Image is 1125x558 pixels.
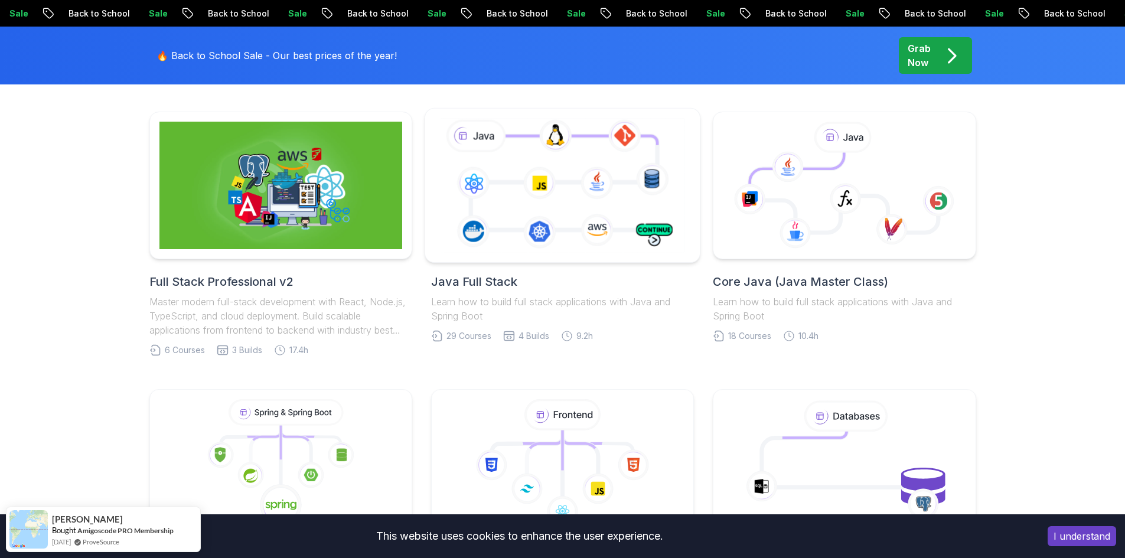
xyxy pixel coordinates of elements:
span: [DATE] [52,537,71,547]
p: Back to School [594,8,674,19]
p: Back to School [37,8,117,19]
p: Grab Now [908,41,931,70]
p: Sale [396,8,433,19]
p: Sale [117,8,155,19]
span: 9.2h [576,330,593,342]
p: Back to School [176,8,256,19]
span: Bought [52,526,76,535]
p: Learn how to build full stack applications with Java and Spring Boot [713,295,976,323]
span: 10.4h [798,330,819,342]
p: Back to School [455,8,535,19]
h2: Core Java (Java Master Class) [713,273,976,290]
p: Sale [953,8,991,19]
img: Full Stack Professional v2 [159,122,402,249]
a: Java Full StackLearn how to build full stack applications with Java and Spring Boot29 Courses4 Bu... [431,112,694,342]
p: Back to School [873,8,953,19]
p: Sale [256,8,294,19]
a: Full Stack Professional v2Full Stack Professional v2Master modern full-stack development with Rea... [149,112,412,356]
p: Sale [674,8,712,19]
img: provesource social proof notification image [9,510,48,549]
p: 🔥 Back to School Sale - Our best prices of the year! [156,48,397,63]
h2: Java Full Stack [431,273,694,290]
span: 3 Builds [232,344,262,356]
p: Back to School [315,8,396,19]
a: Core Java (Java Master Class)Learn how to build full stack applications with Java and Spring Boot... [713,112,976,342]
a: Amigoscode PRO Membership [77,526,174,536]
span: 4 Builds [519,330,549,342]
p: Learn how to build full stack applications with Java and Spring Boot [431,295,694,323]
span: 17.4h [289,344,308,356]
div: This website uses cookies to enhance the user experience. [9,523,1030,549]
span: 18 Courses [728,330,771,342]
p: Sale [814,8,852,19]
span: [PERSON_NAME] [52,514,123,524]
h2: Full Stack Professional v2 [149,273,412,290]
p: Back to School [733,8,814,19]
p: Master modern full-stack development with React, Node.js, TypeScript, and cloud deployment. Build... [149,295,412,337]
a: ProveSource [83,537,119,547]
span: 29 Courses [446,330,491,342]
span: 6 Courses [165,344,205,356]
p: Back to School [1012,8,1093,19]
p: Sale [535,8,573,19]
button: Accept cookies [1048,526,1116,546]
